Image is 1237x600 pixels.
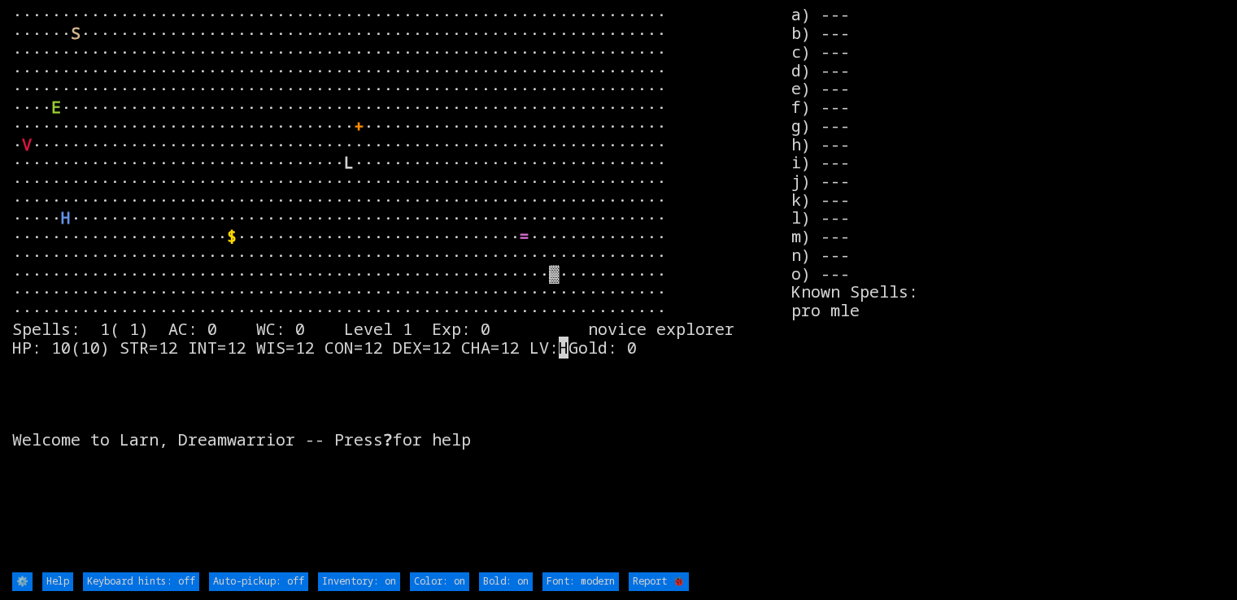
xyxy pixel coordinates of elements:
[42,572,73,591] input: Help
[51,96,61,118] font: E
[542,572,619,591] input: Font: modern
[12,572,33,591] input: ⚙️
[71,22,81,44] font: S
[83,572,199,591] input: Keyboard hints: off
[479,572,533,591] input: Bold: on
[791,6,1224,570] stats: a) --- b) --- c) --- d) --- e) --- f) --- g) --- h) --- i) --- j) --- k) --- l) --- m) --- n) ---...
[520,225,529,247] font: =
[227,225,237,247] font: $
[61,207,71,228] font: H
[410,572,469,591] input: Color: on
[354,115,364,137] font: +
[344,151,354,173] font: L
[12,6,791,570] larn: ··································································· ······ ······················...
[629,572,689,591] input: Report 🐞
[383,428,393,450] b: ?
[209,572,308,591] input: Auto-pickup: off
[22,133,32,155] font: V
[559,337,568,359] mark: H
[318,572,400,591] input: Inventory: on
